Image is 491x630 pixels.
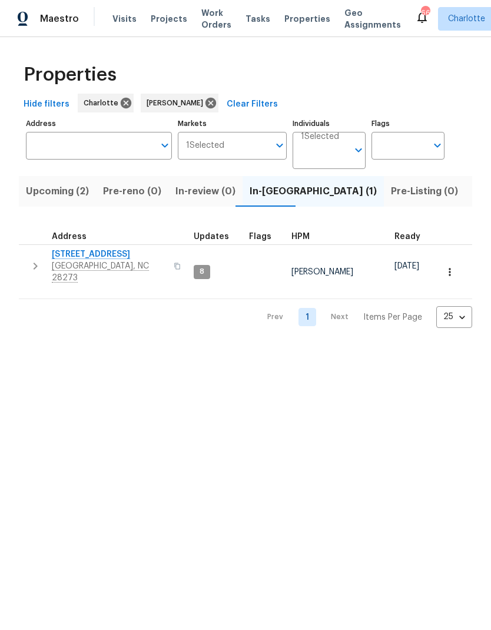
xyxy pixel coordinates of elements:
[178,120,287,127] label: Markets
[194,233,229,241] span: Updates
[429,137,446,154] button: Open
[256,306,472,328] nav: Pagination Navigation
[291,268,353,276] span: [PERSON_NAME]
[24,69,117,81] span: Properties
[394,233,431,241] div: Earliest renovation start date (first business day after COE or Checkout)
[448,13,485,25] span: Charlotte
[26,120,172,127] label: Address
[245,15,270,23] span: Tasks
[186,141,224,151] span: 1 Selected
[227,97,278,112] span: Clear Filters
[222,94,283,115] button: Clear Filters
[249,233,271,241] span: Flags
[391,183,458,200] span: Pre-Listing (0)
[301,132,339,142] span: 1 Selected
[250,183,377,200] span: In-[GEOGRAPHIC_DATA] (1)
[363,311,422,323] p: Items Per Page
[19,94,74,115] button: Hide filters
[151,13,187,25] span: Projects
[436,301,472,332] div: 25
[271,137,288,154] button: Open
[78,94,134,112] div: Charlotte
[141,94,218,112] div: [PERSON_NAME]
[201,7,231,31] span: Work Orders
[103,183,161,200] span: Pre-reno (0)
[421,7,429,19] div: 66
[394,262,419,270] span: [DATE]
[371,120,444,127] label: Flags
[175,183,235,200] span: In-review (0)
[52,233,87,241] span: Address
[394,233,420,241] span: Ready
[147,97,208,109] span: [PERSON_NAME]
[157,137,173,154] button: Open
[84,97,123,109] span: Charlotte
[350,142,367,158] button: Open
[298,308,316,326] a: Goto page 1
[112,13,137,25] span: Visits
[291,233,310,241] span: HPM
[24,97,69,112] span: Hide filters
[284,13,330,25] span: Properties
[195,267,209,277] span: 8
[344,7,401,31] span: Geo Assignments
[40,13,79,25] span: Maestro
[293,120,366,127] label: Individuals
[26,183,89,200] span: Upcoming (2)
